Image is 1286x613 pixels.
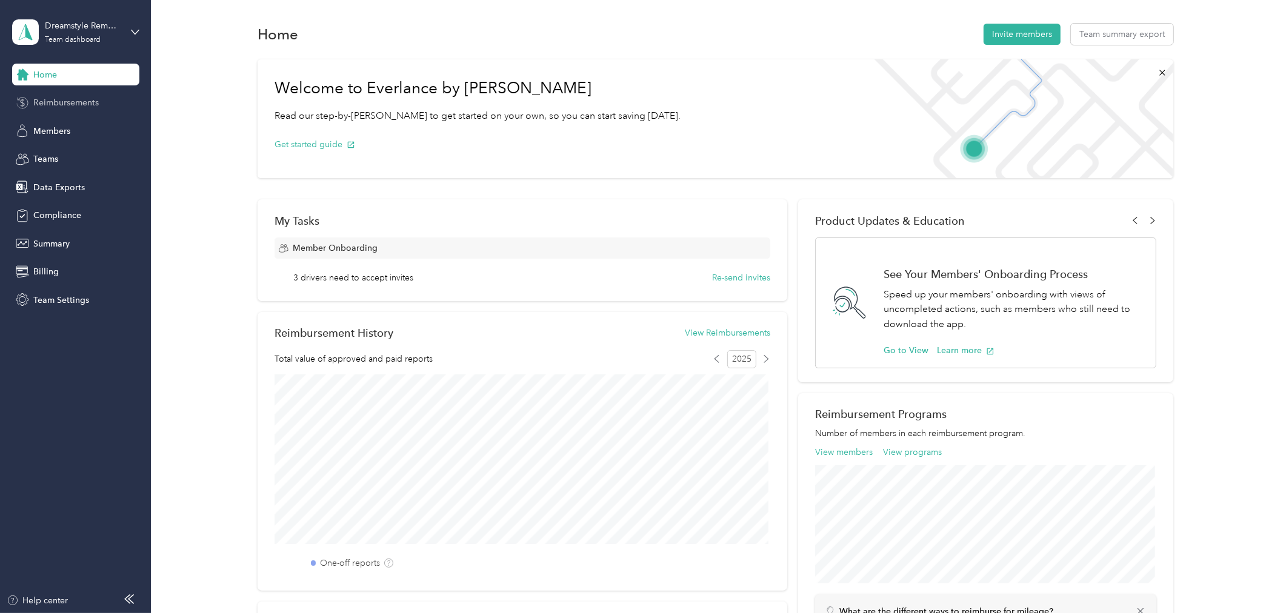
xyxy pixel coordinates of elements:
[33,181,85,194] span: Data Exports
[712,271,770,284] button: Re-send invites
[33,153,58,165] span: Teams
[294,271,414,284] span: 3 drivers need to accept invites
[275,79,681,98] h1: Welcome to Everlance by [PERSON_NAME]
[1071,24,1173,45] button: Team summary export
[33,265,59,278] span: Billing
[33,209,81,222] span: Compliance
[884,344,928,357] button: Go to View
[1218,545,1286,613] iframe: Everlance-gr Chat Button Frame
[275,214,770,227] div: My Tasks
[862,59,1173,178] img: Welcome to everlance
[275,353,433,365] span: Total value of approved and paid reports
[884,287,1144,332] p: Speed up your members' onboarding with views of uncompleted actions, such as members who still ne...
[883,446,942,459] button: View programs
[258,28,298,41] h1: Home
[33,237,70,250] span: Summary
[275,108,681,124] p: Read our step-by-[PERSON_NAME] to get started on your own, so you can start saving [DATE].
[984,24,1061,45] button: Invite members
[815,427,1157,440] p: Number of members in each reimbursement program.
[45,19,121,32] div: Dreamstyle Remodeling
[33,96,99,109] span: Reimbursements
[937,344,994,357] button: Learn more
[7,594,68,607] button: Help center
[33,125,70,138] span: Members
[815,214,965,227] span: Product Updates & Education
[685,326,770,339] button: View Reimbursements
[884,268,1144,280] h1: See Your Members' Onboarding Process
[815,408,1157,420] h2: Reimbursement Programs
[275,138,355,151] button: Get started guide
[293,242,378,254] span: Member Onboarding
[45,36,101,44] div: Team dashboard
[815,446,873,459] button: View members
[320,557,380,569] label: One-off reports
[33,68,57,81] span: Home
[727,350,756,368] span: 2025
[33,294,89,306] span: Team Settings
[275,326,393,339] h2: Reimbursement History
